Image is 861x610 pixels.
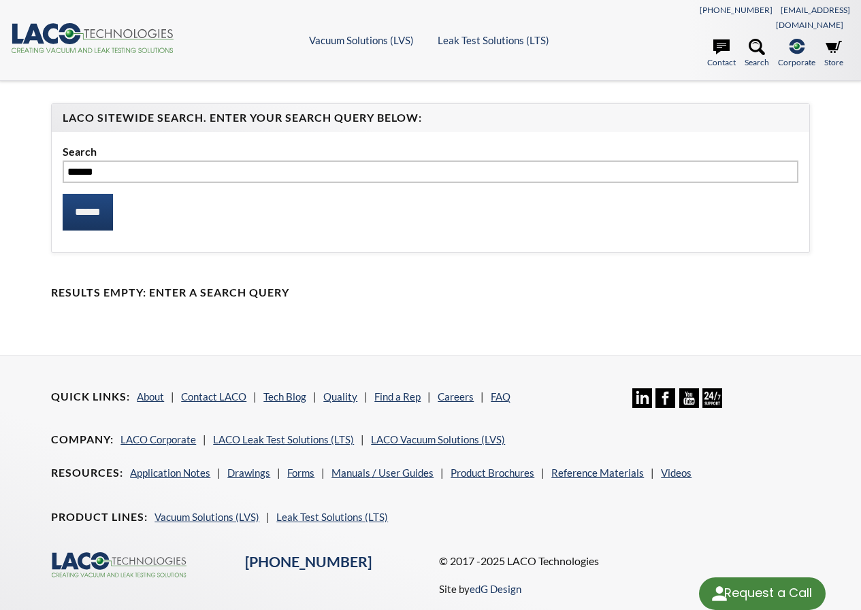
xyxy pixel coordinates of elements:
[331,467,434,479] a: Manuals / User Guides
[700,5,773,15] a: [PHONE_NUMBER]
[374,390,421,403] a: Find a Rep
[709,583,730,605] img: round button
[451,467,534,479] a: Product Brochures
[778,56,815,69] span: Corporate
[745,39,769,69] a: Search
[263,390,306,403] a: Tech Blog
[276,511,388,523] a: Leak Test Solutions (LTS)
[439,552,810,570] p: © 2017 -2025 LACO Technologies
[707,39,736,69] a: Contact
[155,511,259,523] a: Vacuum Solutions (LVS)
[702,388,722,408] img: 24/7 Support Icon
[470,583,521,595] a: edG Design
[213,433,354,445] a: LACO Leak Test Solutions (LTS)
[63,143,798,160] label: Search
[51,286,810,300] h4: Results Empty: Enter a Search Query
[702,398,722,410] a: 24/7 Support
[51,466,123,480] h4: Resources
[51,390,130,404] h4: Quick Links
[227,467,270,479] a: Drawings
[245,553,372,571] a: [PHONE_NUMBER]
[699,577,826,610] div: Request a Call
[438,390,474,403] a: Careers
[130,467,210,479] a: Application Notes
[63,111,798,125] h4: LACO Sitewide Search. Enter your Search Query Below:
[309,34,414,46] a: Vacuum Solutions (LVS)
[824,39,843,69] a: Store
[51,433,114,447] h4: Company
[51,510,148,524] h4: Product Lines
[776,5,850,30] a: [EMAIL_ADDRESS][DOMAIN_NAME]
[551,467,644,479] a: Reference Materials
[287,467,314,479] a: Forms
[491,390,510,403] a: FAQ
[137,390,164,403] a: About
[661,467,692,479] a: Videos
[371,433,505,445] a: LACO Vacuum Solutions (LVS)
[323,390,357,403] a: Quality
[724,577,812,609] div: Request a Call
[120,433,196,445] a: LACO Corporate
[439,581,521,597] p: Site by
[438,34,549,46] a: Leak Test Solutions (LTS)
[181,390,246,403] a: Contact LACO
